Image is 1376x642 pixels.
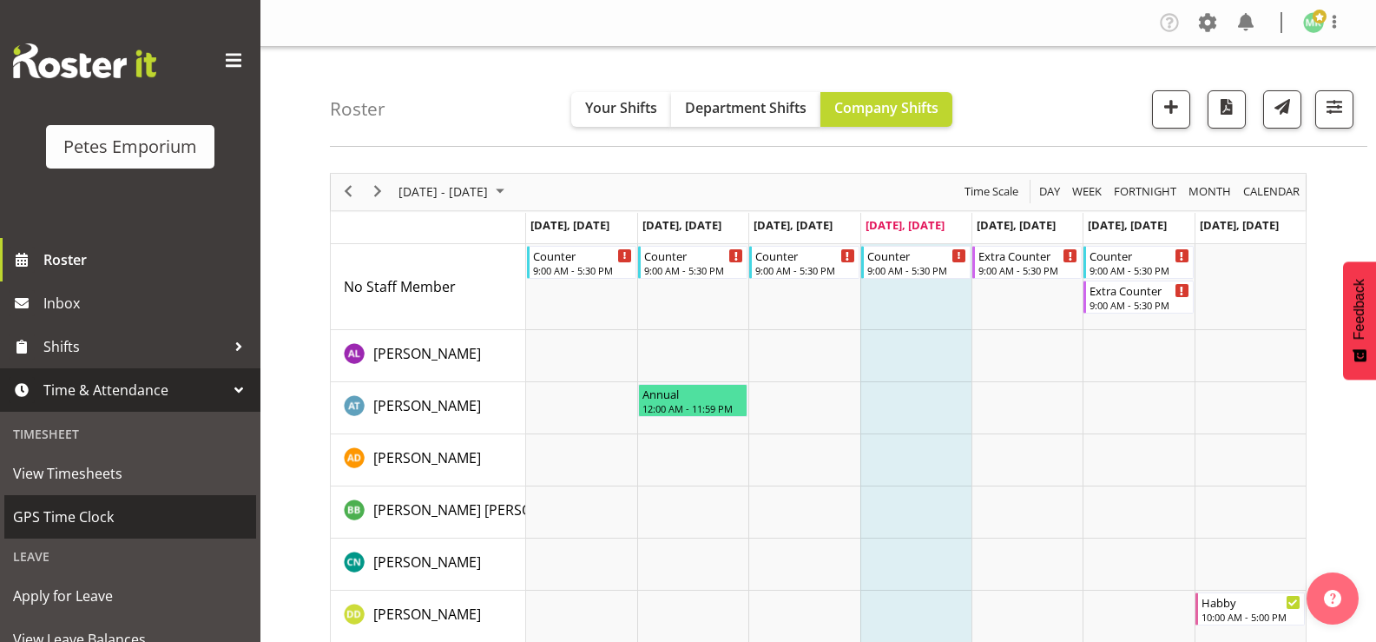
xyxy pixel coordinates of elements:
span: Company Shifts [834,98,938,117]
button: Feedback - Show survey [1343,261,1376,380]
img: help-xxl-2.png [1324,590,1341,607]
a: Apply for Leave [4,574,256,618]
span: Your Shifts [585,98,657,117]
img: Rosterit website logo [13,43,156,78]
span: Apply for Leave [13,583,247,609]
h4: Roster [330,99,385,119]
span: Roster [43,247,252,273]
span: Inbox [43,290,252,316]
a: View Timesheets [4,452,256,495]
button: Company Shifts [820,92,952,127]
a: GPS Time Clock [4,495,256,539]
button: Your Shifts [571,92,671,127]
span: GPS Time Clock [13,504,247,530]
button: Download a PDF of the roster according to the set date range. [1208,90,1246,129]
button: Department Shifts [671,92,820,127]
div: Leave [4,539,256,574]
span: Time & Attendance [43,377,226,403]
button: Filter Shifts [1315,90,1353,129]
span: Shifts [43,334,226,360]
button: Add a new shift [1152,90,1190,129]
span: Department Shifts [685,98,807,117]
div: Timesheet [4,416,256,452]
span: View Timesheets [13,460,247,486]
div: Petes Emporium [63,134,197,160]
button: Send a list of all shifts for the selected filtered period to all rostered employees. [1263,90,1301,129]
span: Feedback [1352,279,1367,340]
img: melanie-richardson713.jpg [1303,12,1324,33]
